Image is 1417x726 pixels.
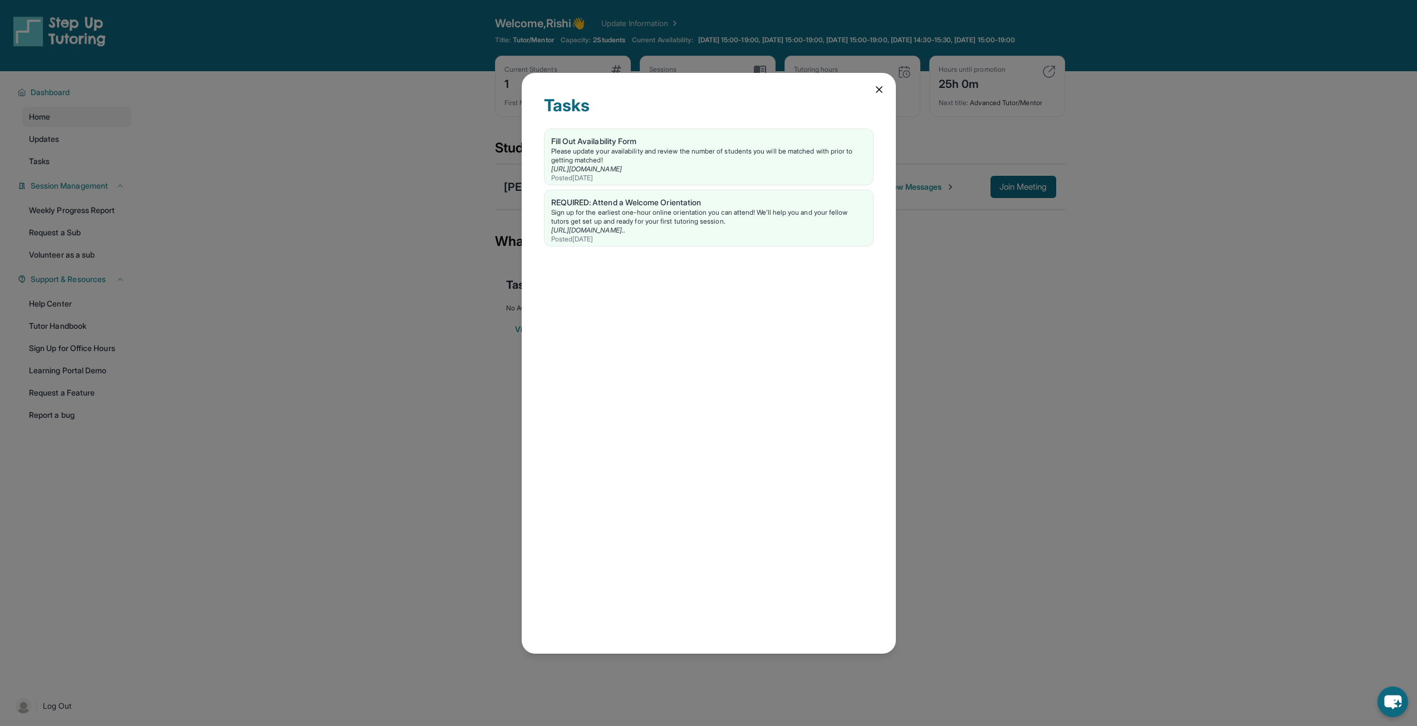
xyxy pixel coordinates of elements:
[545,190,873,246] a: REQUIRED: Attend a Welcome OrientationSign up for the earliest one-hour online orientation you ca...
[551,136,866,147] div: Fill Out Availability Form
[544,95,874,129] div: Tasks
[551,208,866,226] div: Sign up for the earliest one-hour online orientation you can attend! We’ll help you and your fell...
[551,197,866,208] div: REQUIRED: Attend a Welcome Orientation
[551,226,625,234] a: [URL][DOMAIN_NAME]..
[1377,687,1408,717] button: chat-button
[551,165,622,173] a: [URL][DOMAIN_NAME]
[551,235,866,244] div: Posted [DATE]
[545,129,873,185] a: Fill Out Availability FormPlease update your availability and review the number of students you w...
[551,147,866,165] div: Please update your availability and review the number of students you will be matched with prior ...
[551,174,866,182] div: Posted [DATE]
